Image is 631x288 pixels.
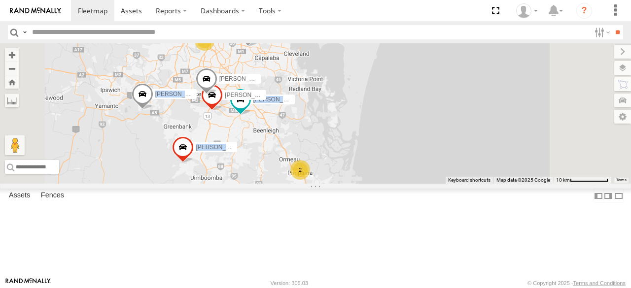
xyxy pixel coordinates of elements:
[21,25,29,39] label: Search Query
[576,3,592,19] i: ?
[5,135,25,155] button: Drag Pegman onto the map to open Street View
[614,110,631,124] label: Map Settings
[36,189,69,203] label: Fences
[155,90,250,97] span: [PERSON_NAME] B - Corolla Hatch
[5,94,19,107] label: Measure
[253,96,328,103] span: [PERSON_NAME] - 347FB3
[5,48,19,62] button: Zoom in
[196,144,307,151] span: [PERSON_NAME] 366JK9 - Corolla Hatch
[5,62,19,75] button: Zoom out
[195,31,214,51] div: 2
[10,7,61,14] img: rand-logo.svg
[496,177,550,183] span: Map data ©2025 Google
[591,25,612,39] label: Search Filter Options
[614,189,624,203] label: Hide Summary Table
[603,189,613,203] label: Dock Summary Table to the Right
[556,177,570,183] span: 10 km
[616,178,627,182] a: Terms
[225,92,274,98] span: [PERSON_NAME]
[5,75,19,89] button: Zoom Home
[4,189,35,203] label: Assets
[290,160,310,180] div: 2
[271,280,308,286] div: Version: 305.03
[594,189,603,203] label: Dock Summary Table to the Left
[573,280,626,286] a: Terms and Conditions
[553,177,611,184] button: Map Scale: 10 km per 74 pixels
[5,278,51,288] a: Visit our Website
[513,3,541,18] div: Marco DiBenedetto
[527,280,626,286] div: © Copyright 2025 -
[219,75,307,82] span: [PERSON_NAME] 019IP4 - Hilux
[448,177,491,184] button: Keyboard shortcuts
